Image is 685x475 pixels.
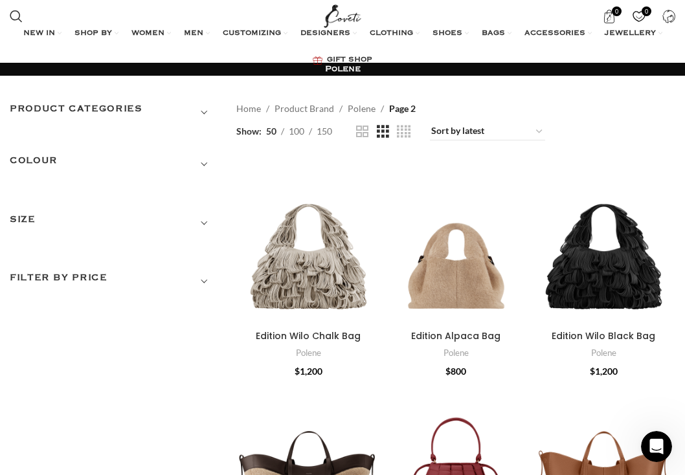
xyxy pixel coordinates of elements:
a: WOMEN [131,21,171,47]
a: SHOP BY [74,21,118,47]
span: JEWELLERY [605,28,656,39]
span: $ [295,366,300,377]
h3: Filter by price [10,271,217,293]
a: DESIGNERS [300,21,357,47]
a: GIFT SHOP [313,47,372,73]
a: JEWELLERY [605,21,662,47]
a: Site logo [321,10,365,21]
a: MEN [184,21,210,47]
a: Edition Wilo Black Bag [532,160,675,324]
a: BAGS [482,21,511,47]
span: 0 [612,6,622,16]
span: WOMEN [131,28,164,39]
a: Edition Wilo Chalk Bag [256,329,361,342]
span: SHOP BY [74,28,112,39]
h3: COLOUR [10,153,217,175]
span: NEW IN [23,28,55,39]
span: DESIGNERS [300,28,350,39]
a: CUSTOMIZING [223,21,287,47]
a: Polene [444,347,469,359]
a: Edition Wilo Chalk Bag [236,160,380,324]
a: Edition Alpaca Bag [411,329,500,342]
span: GIFT SHOP [327,55,372,65]
a: Polene [591,347,616,359]
span: SHOES [432,28,462,39]
a: Polene [296,347,321,359]
a: Search [3,3,29,29]
a: 0 [596,3,622,29]
img: GiftBag [313,56,322,65]
a: CLOTHING [370,21,420,47]
span: ACCESSORIES [524,28,585,39]
span: MEN [184,28,203,39]
a: 0 [625,3,652,29]
bdi: 1,200 [590,366,618,377]
span: $ [590,366,595,377]
div: Main navigation [3,21,682,73]
span: CLOTHING [370,28,413,39]
a: Edition Alpaca Bag [384,160,528,324]
a: NEW IN [23,21,62,47]
h3: SIZE [10,212,217,234]
div: My Wishlist [625,3,652,29]
iframe: Intercom live chat [641,431,672,462]
span: CUSTOMIZING [223,28,281,39]
bdi: 1,200 [295,366,322,377]
span: 0 [642,6,651,16]
span: $ [445,366,451,377]
a: Edition Wilo Black Bag [552,329,655,342]
a: SHOES [432,21,469,47]
h3: Product categories [10,102,217,124]
a: ACCESSORIES [524,21,592,47]
span: BAGS [482,28,505,39]
bdi: 800 [445,366,466,377]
